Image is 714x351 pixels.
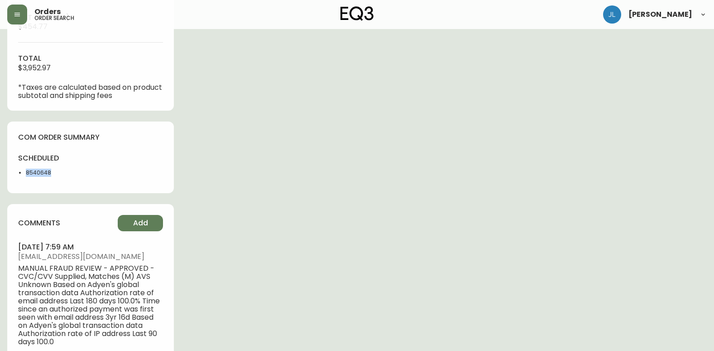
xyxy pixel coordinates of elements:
img: 1c9c23e2a847dab86f8017579b61559c [603,5,621,24]
span: MANUAL FRAUD REVIEW - APPROVED - CVC/CVV Supplied, Matches (M) AVS Unknown Based on Adyen's globa... [18,264,163,346]
h4: scheduled [18,153,85,163]
img: logo [340,6,374,21]
h4: [DATE] 7:59 am [18,242,163,252]
li: 8540648 [26,169,85,177]
p: *Taxes are calculated based on product subtotal and shipping fees [18,83,163,100]
h4: comments [18,218,60,228]
h4: com order summary [18,132,163,142]
span: Add [133,218,148,228]
span: [EMAIL_ADDRESS][DOMAIN_NAME] [18,253,163,261]
button: Add [118,215,163,231]
span: $3,952.97 [18,63,51,73]
h4: total [18,54,163,63]
span: [PERSON_NAME] [628,11,692,18]
h5: order search [34,15,74,21]
span: Orders [34,8,61,15]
